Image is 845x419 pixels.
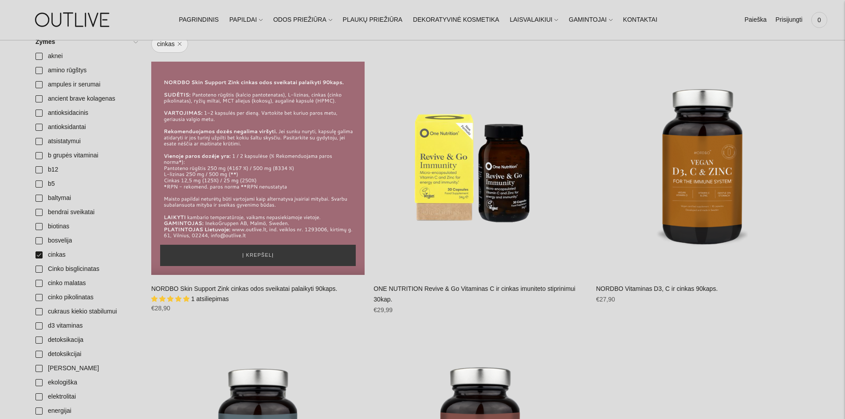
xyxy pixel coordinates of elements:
a: atsistatymui [30,134,142,149]
span: €27,90 [596,296,615,303]
a: NORDBO Vitaminas D3, C ir cinkas 90kaps. [596,285,718,292]
a: NORDBO Skin Support Zink cinkas odos sveikatai palaikyti 90kaps. [151,62,365,275]
a: elektrolitai [30,390,142,404]
a: bosvelija [30,234,142,248]
a: ancient brave kolagenas [30,92,142,106]
a: b5 [30,177,142,191]
a: PAPILDAI [229,10,263,30]
a: energijai [30,404,142,418]
a: biotinas [30,219,142,234]
a: 0 [811,10,827,30]
a: NORDBO Skin Support Zink cinkas odos sveikatai palaikyti 90kaps. [151,285,337,292]
a: Žymės [30,35,142,49]
span: €29,99 [373,306,393,313]
a: b12 [30,163,142,177]
a: d3 vitaminas [30,319,142,333]
img: OUTLIVE [18,4,129,35]
a: baltymai [30,191,142,205]
span: 1 atsiliepimas [191,295,229,302]
a: Prisijungti [775,10,802,30]
button: Į krepšelį [160,245,356,266]
span: 5.00 stars [151,295,191,302]
a: detoksikacija [30,333,142,347]
a: Cinko bisglicinatas [30,262,142,276]
a: [PERSON_NAME] [30,361,142,376]
a: amino rūgštys [30,63,142,78]
a: DEKORATYVINĖ KOSMETIKA [413,10,499,30]
a: antioksidantai [30,120,142,134]
a: cinkas [30,248,142,262]
span: 0 [813,14,825,26]
a: KONTAKTAI [623,10,657,30]
a: cinkas [151,35,188,53]
a: antioksidacinis [30,106,142,120]
a: PAGRINDINIS [179,10,219,30]
a: ONE NUTRITION Revive & Go Vitaminas C ir cinkas imuniteto stiprinimui 30kap. [373,62,587,275]
a: cukraus kiekio stabilumui [30,305,142,319]
a: ONE NUTRITION Revive & Go Vitaminas C ir cinkas imuniteto stiprinimui 30kap. [373,285,575,303]
a: bendrai sveikatai [30,205,142,219]
a: Paieška [744,10,766,30]
a: b grupės vitaminai [30,149,142,163]
span: €28,90 [151,305,170,312]
a: cinko malatas [30,276,142,290]
a: cinko pikolinatas [30,290,142,305]
a: LAISVALAIKIUI [510,10,558,30]
a: GAMINTOJAI [569,10,612,30]
a: ODOS PRIEŽIŪRA [273,10,332,30]
span: Į krepšelį [242,251,274,260]
a: ekologiška [30,376,142,390]
a: ampules ir serumai [30,78,142,92]
a: PLAUKŲ PRIEŽIŪRA [343,10,403,30]
a: NORDBO Vitaminas D3, C ir cinkas 90kaps. [596,62,810,275]
a: detoksikcijai [30,347,142,361]
a: aknei [30,49,142,63]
